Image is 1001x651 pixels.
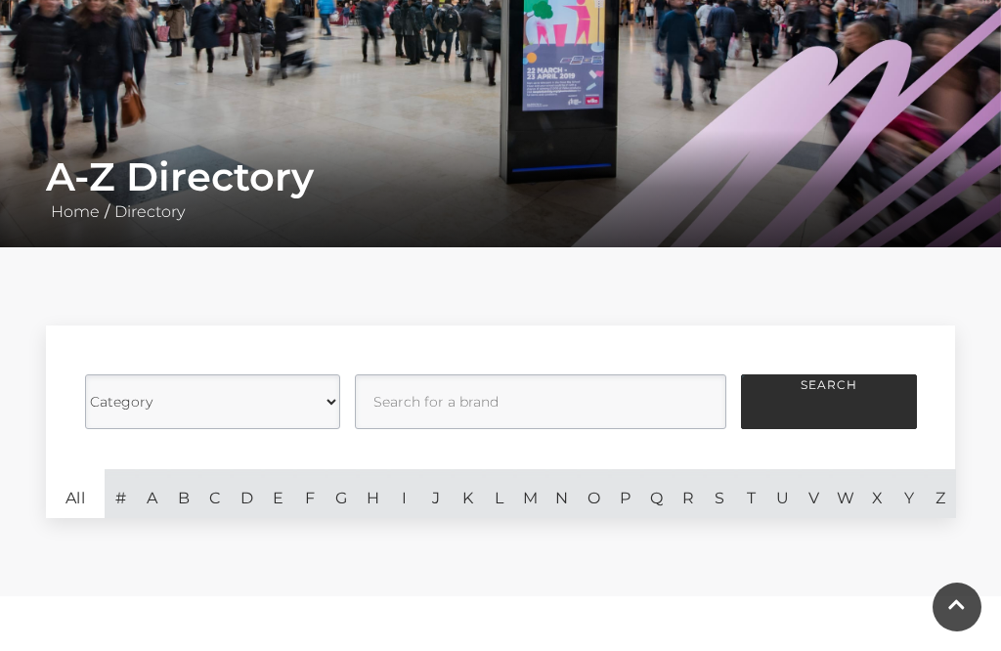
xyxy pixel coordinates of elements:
a: All [46,469,105,518]
a: D [231,469,262,518]
a: Directory [109,202,190,221]
a: V [799,469,830,518]
a: I [388,469,419,518]
a: Z [925,469,956,518]
a: Home [46,202,105,221]
a: L [483,469,514,518]
a: K [452,469,483,518]
a: B [168,469,199,518]
a: T [735,469,766,518]
div: / [31,153,970,224]
a: R [673,469,704,518]
a: G [326,469,357,518]
a: J [420,469,452,518]
a: F [294,469,326,518]
a: U [767,469,799,518]
a: A [136,469,167,518]
a: Y [893,469,925,518]
a: H [357,469,388,518]
input: Search for a brand [355,374,726,429]
a: N [546,469,578,518]
a: E [262,469,293,518]
a: X [861,469,892,518]
a: M [514,469,545,518]
a: W [830,469,861,518]
a: # [105,469,136,518]
a: S [704,469,735,518]
a: Q [641,469,673,518]
a: P [609,469,640,518]
a: C [199,469,231,518]
h1: A-Z Directory [46,153,955,200]
a: O [578,469,609,518]
button: Search [741,374,917,429]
